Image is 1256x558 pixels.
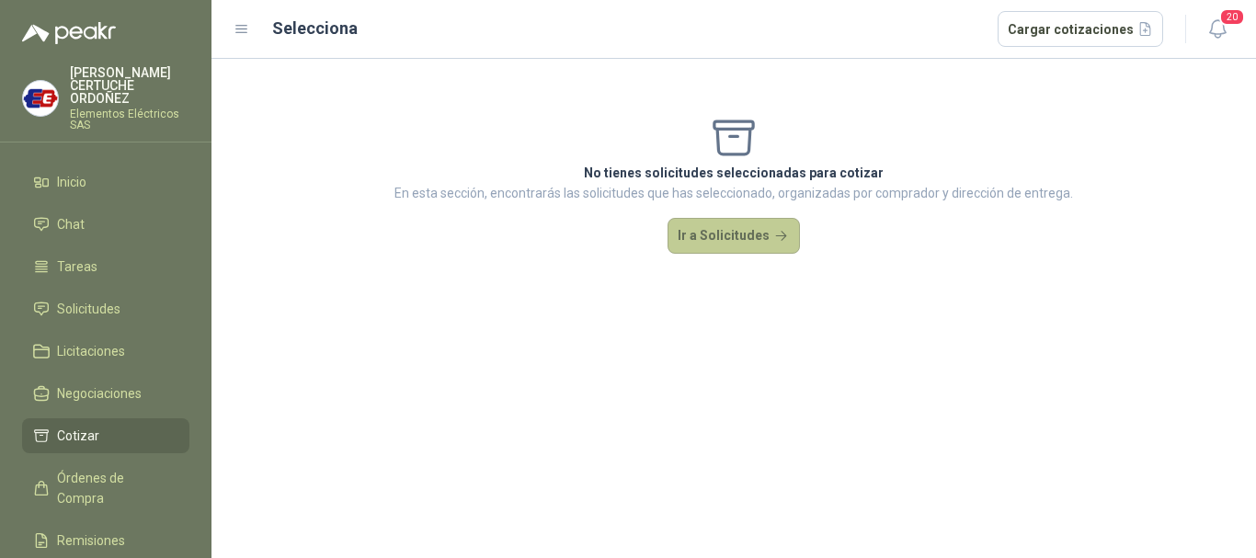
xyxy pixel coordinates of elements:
span: Licitaciones [57,341,125,361]
a: Órdenes de Compra [22,461,189,516]
a: Solicitudes [22,291,189,326]
p: No tienes solicitudes seleccionadas para cotizar [394,163,1073,183]
a: Chat [22,207,189,242]
a: Tareas [22,249,189,284]
span: Órdenes de Compra [57,468,172,508]
span: Tareas [57,256,97,277]
a: Remisiones [22,523,189,558]
button: Cargar cotizaciones [998,11,1164,48]
a: Negociaciones [22,376,189,411]
p: Elementos Eléctricos SAS [70,108,189,131]
a: Cotizar [22,418,189,453]
button: 20 [1201,13,1234,46]
p: En esta sección, encontrarás las solicitudes que has seleccionado, organizadas por comprador y di... [394,183,1073,203]
img: Company Logo [23,81,58,116]
button: Ir a Solicitudes [668,218,800,255]
span: Inicio [57,172,86,192]
span: Cotizar [57,426,99,446]
span: Chat [57,214,85,234]
p: [PERSON_NAME] CERTUCHE ORDOÑEZ [70,66,189,105]
span: Solicitudes [57,299,120,319]
img: Logo peakr [22,22,116,44]
a: Inicio [22,165,189,199]
span: Remisiones [57,530,125,551]
span: 20 [1219,8,1245,26]
span: Negociaciones [57,383,142,404]
a: Licitaciones [22,334,189,369]
h2: Selecciona [272,16,358,41]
